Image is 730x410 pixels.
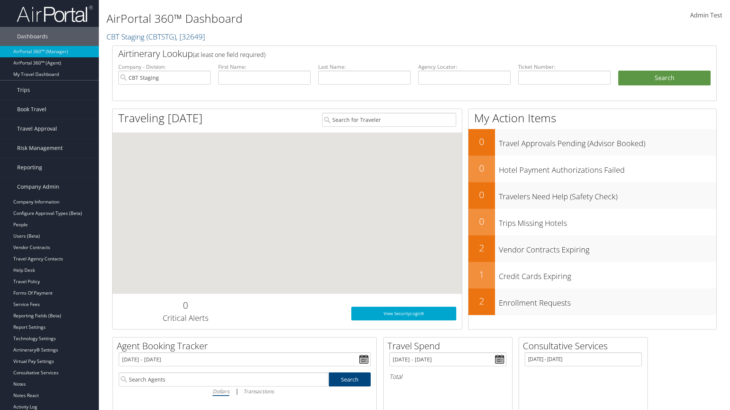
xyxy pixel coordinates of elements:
[17,27,48,46] span: Dashboards
[499,188,716,202] h3: Travelers Need Help (Safety Check)
[118,110,203,126] h1: Traveling [DATE]
[218,63,311,71] label: First Name:
[193,50,265,59] span: (at least one field required)
[118,299,252,312] h2: 0
[119,372,328,386] input: Search Agents
[243,388,274,395] i: Transactions
[17,100,46,119] span: Book Travel
[17,158,42,177] span: Reporting
[17,119,57,138] span: Travel Approval
[351,307,456,320] a: View SecurityLogic®
[17,5,93,23] img: airportal-logo.png
[106,32,205,42] a: CBT Staging
[118,63,211,71] label: Company - Division:
[387,339,512,352] h2: Travel Spend
[146,32,176,42] span: ( CBTSTG )
[499,134,716,149] h3: Travel Approvals Pending (Advisor Booked)
[118,47,660,60] h2: Airtinerary Lookup
[17,177,59,196] span: Company Admin
[468,241,495,254] h2: 2
[499,161,716,175] h3: Hotel Payment Authorizations Failed
[523,339,647,352] h2: Consultative Services
[418,63,511,71] label: Agency Locator:
[468,215,495,228] h2: 0
[518,63,611,71] label: Ticket Number:
[468,129,716,156] a: 0Travel Approvals Pending (Advisor Booked)
[468,295,495,307] h2: 2
[389,372,506,381] h6: Total
[499,267,716,282] h3: Credit Cards Expiring
[468,135,495,148] h2: 0
[119,386,371,396] div: |
[468,289,716,315] a: 2Enrollment Requests
[176,32,205,42] span: , [ 32649 ]
[468,182,716,209] a: 0Travelers Need Help (Safety Check)
[468,110,716,126] h1: My Action Items
[118,313,252,323] h3: Critical Alerts
[690,4,722,27] a: Admin Test
[468,156,716,182] a: 0Hotel Payment Authorizations Failed
[499,241,716,255] h3: Vendor Contracts Expiring
[468,262,716,289] a: 1Credit Cards Expiring
[213,388,229,395] i: Dollars
[17,139,63,158] span: Risk Management
[468,209,716,235] a: 0Trips Missing Hotels
[690,11,722,19] span: Admin Test
[468,162,495,175] h2: 0
[117,339,376,352] h2: Agent Booking Tracker
[318,63,411,71] label: Last Name:
[329,372,371,386] a: Search
[499,214,716,229] h3: Trips Missing Hotels
[17,80,30,99] span: Trips
[468,235,716,262] a: 2Vendor Contracts Expiring
[106,11,517,27] h1: AirPortal 360™ Dashboard
[618,71,711,86] button: Search
[499,294,716,308] h3: Enrollment Requests
[468,188,495,201] h2: 0
[322,113,456,127] input: Search for Traveler
[468,268,495,281] h2: 1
